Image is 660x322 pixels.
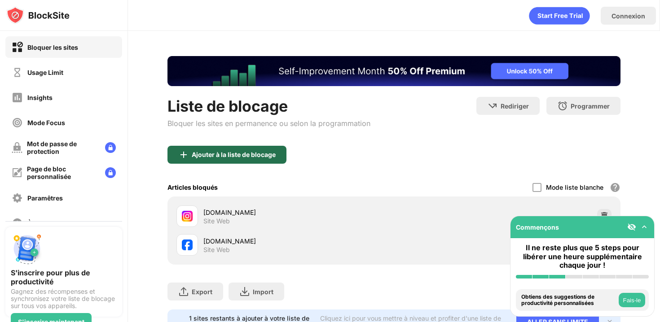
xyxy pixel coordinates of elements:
div: Page de bloc personnalisée [27,165,98,180]
div: Commençons [516,223,559,231]
div: Import [253,288,273,296]
img: time-usage-off.svg [12,67,23,78]
div: Export [192,288,212,296]
img: lock-menu.svg [105,167,116,178]
button: Fais-le [619,293,645,307]
div: Connexion [612,12,645,20]
img: customize-block-page-off.svg [12,167,22,178]
div: S'inscrire pour plus de productivité [11,268,117,286]
div: Gagnez des récompenses et synchronisez votre liste de blocage sur tous vos appareils. [11,288,117,309]
div: Site Web [203,246,230,254]
img: push-signup.svg [11,232,43,265]
img: block-on.svg [12,42,23,53]
div: Mot de passe de protection [27,140,98,155]
div: Il ne reste plus que 5 steps pour libérer une heure supplémentaire chaque jour ! [516,244,649,270]
img: about-off.svg [12,218,23,229]
img: favicons [182,211,193,222]
div: Mode Focus [27,119,65,126]
div: Site Web [203,217,230,225]
div: Insights [27,94,53,101]
div: Mode liste blanche [546,183,603,191]
div: Ajouter à la liste de blocage [192,151,276,158]
img: insights-off.svg [12,92,23,103]
img: settings-off.svg [12,192,23,204]
div: Obtiens des suggestions de productivité personnalisées [521,294,616,307]
img: focus-off.svg [12,117,23,128]
img: eye-not-visible.svg [627,222,636,231]
div: Bloquer les sites en permanence ou selon la programmation [167,119,370,128]
div: Paramêtres [27,194,63,202]
div: [DOMAIN_NAME] [203,208,394,217]
div: animation [529,7,590,25]
div: Liste de blocage [167,97,370,115]
div: [DOMAIN_NAME] [203,236,394,246]
img: omni-setup-toggle.svg [640,222,649,231]
div: Programmer [571,102,610,110]
img: password-protection-off.svg [12,142,22,153]
iframe: Banner [167,56,620,86]
img: lock-menu.svg [105,142,116,153]
div: Bloquer les sites [27,44,78,51]
div: À propos [27,219,56,227]
div: Rediriger [501,102,529,110]
img: favicons [182,239,193,250]
div: Articles bloqués [167,183,218,191]
img: logo-blocksite.svg [6,6,70,24]
div: Usage Limit [27,69,63,76]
